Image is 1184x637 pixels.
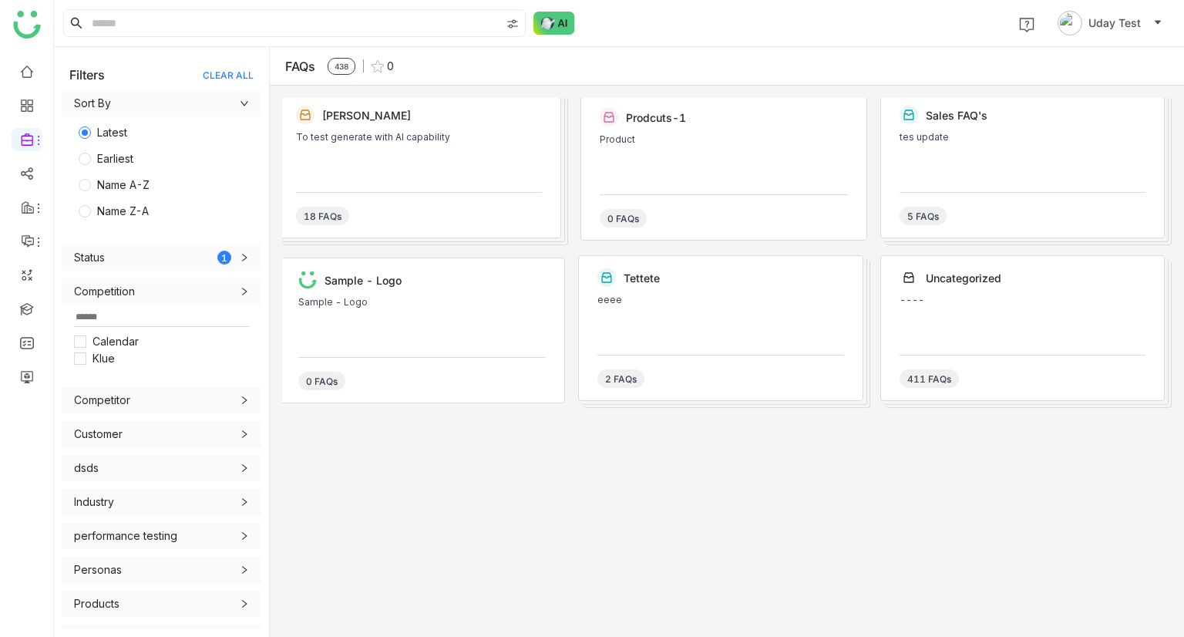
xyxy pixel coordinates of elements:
[328,58,355,75] span: 438
[74,595,119,612] div: Products
[74,527,177,544] div: performance testing
[62,523,261,549] div: performance testing
[62,455,261,481] div: dsds
[1054,11,1165,35] button: Uday Test
[86,350,121,367] span: Klue
[74,494,114,511] div: Industry
[217,251,231,265] div: 1
[298,271,317,289] img: Document
[13,11,41,39] img: logo
[62,278,261,305] div: Competition
[296,207,349,225] div: 18 FAQs
[298,372,345,390] div: 0 FAQs
[86,333,145,350] span: Calendar
[325,274,538,287] div: Sample - Logo
[62,591,261,617] div: Products
[600,134,847,145] div: Product
[597,369,644,388] div: 2 FAQs
[533,12,575,35] img: ask-buddy-normal.svg
[298,297,546,308] div: Sample - Logo
[296,132,542,143] div: To test generate with AI capability
[506,18,519,30] img: search-type.svg
[597,295,843,305] div: eeee
[91,124,133,141] span: Latest
[91,150,140,167] span: Earliest
[74,283,135,300] div: Competition
[69,67,105,83] div: Filters
[91,177,156,194] span: Name A-Z
[387,59,394,72] span: 0
[74,95,249,112] span: Sort By
[1019,17,1034,32] img: help.svg
[62,421,261,447] div: Customer
[322,109,534,122] div: [PERSON_NAME]
[1058,11,1082,35] img: avatar
[62,489,261,515] div: Industry
[74,249,105,266] div: Status
[624,271,836,285] div: tettete
[900,295,1145,305] div: ----
[62,244,261,271] div: Status1
[74,392,130,409] div: Competitor
[91,203,155,220] span: Name Z-A
[600,209,647,228] div: 0 FAQs
[62,90,261,116] div: Sort By
[372,60,384,72] img: favourite.svg
[62,557,261,583] div: Personas
[626,111,839,124] div: Prodcuts-1
[74,561,122,578] div: Personas
[285,59,315,74] div: FAQs
[900,132,1145,143] div: tes update
[62,387,261,413] div: Competitor
[900,207,947,225] div: 5 FAQs
[203,69,254,81] div: CLEAR ALL
[900,369,959,388] div: 411 FAQs
[74,426,123,443] div: Customer
[926,109,1138,122] div: Sales FAQ's
[926,271,1138,285] div: Uncategorized
[74,460,99,477] div: dsds
[1088,15,1141,32] span: Uday Test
